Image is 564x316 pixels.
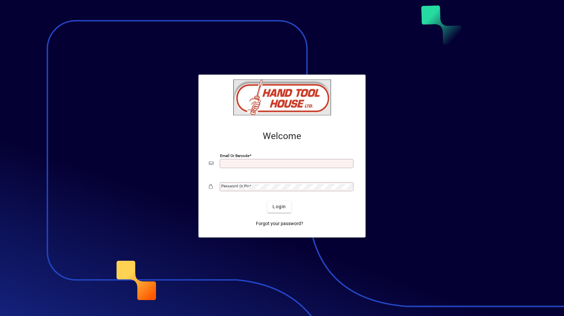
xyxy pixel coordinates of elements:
button: Login [267,201,291,213]
h2: Welcome [209,131,355,142]
mat-label: Password or Pin [221,184,249,188]
a: Forgot your password? [253,218,306,230]
mat-label: Email or Barcode [220,153,249,158]
span: Login [273,203,286,210]
span: Forgot your password? [256,220,303,227]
